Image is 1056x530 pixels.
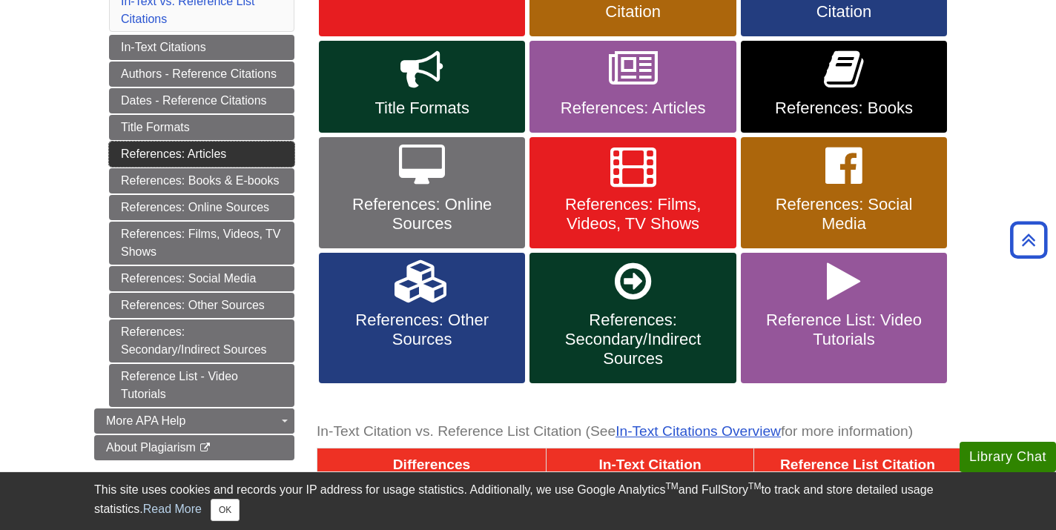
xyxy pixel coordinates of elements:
[665,481,678,491] sup: TM
[541,99,725,118] span: References: Articles
[960,442,1056,472] button: Library Chat
[752,311,936,349] span: Reference List: Video Tutorials
[741,41,947,133] a: References: Books
[319,253,525,383] a: References: Other Sources
[109,293,294,318] a: References: Other Sources
[330,195,514,233] span: References: Online Sources
[317,415,962,448] caption: In-Text Citation vs. Reference List Citation (See for more information)
[752,99,936,118] span: References: Books
[94,408,294,434] a: More APA Help
[109,195,294,220] a: References: Online Sources
[109,266,294,291] a: References: Social Media
[529,41,736,133] a: References: Articles
[541,311,725,368] span: References: Secondary/Indirect Sources
[109,364,294,407] a: Reference List - Video Tutorials
[109,142,294,167] a: References: Articles
[741,253,947,383] a: Reference List: Video Tutorials
[319,41,525,133] a: Title Formats
[109,222,294,265] a: References: Films, Videos, TV Shows
[330,311,514,349] span: References: Other Sources
[752,195,936,233] span: References: Social Media
[616,423,781,439] a: In-Text Citations Overview
[598,457,701,472] span: In-Text Citation
[529,137,736,248] a: References: Films, Videos, TV Shows
[393,457,471,472] span: Differences
[109,35,294,60] a: In-Text Citations
[780,457,935,472] span: Reference List Citation
[199,443,211,453] i: This link opens in a new window
[109,319,294,362] a: References: Secondary/Indirect Sources
[109,88,294,113] a: Dates - Reference Citations
[319,137,525,248] a: References: Online Sources
[94,435,294,460] a: About Plagiarism
[748,481,761,491] sup: TM
[143,503,202,515] a: Read More
[330,99,514,118] span: Title Formats
[211,499,240,521] button: Close
[529,253,736,383] a: References: Secondary/Indirect Sources
[106,441,196,454] span: About Plagiarism
[541,195,725,233] span: References: Films, Videos, TV Shows
[1005,230,1052,250] a: Back to Top
[741,137,947,248] a: References: Social Media
[109,168,294,193] a: References: Books & E-books
[94,481,962,521] div: This site uses cookies and records your IP address for usage statistics. Additionally, we use Goo...
[109,62,294,87] a: Authors - Reference Citations
[109,115,294,140] a: Title Formats
[106,414,185,427] span: More APA Help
